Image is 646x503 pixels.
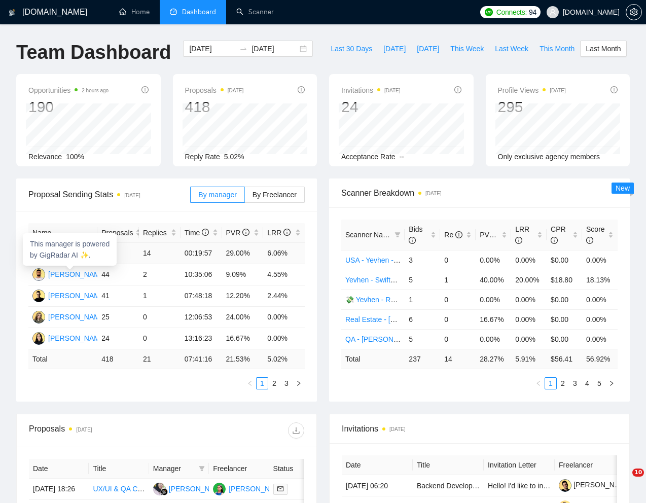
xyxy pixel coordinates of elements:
span: PVR [480,231,504,239]
td: 0.00% [511,250,547,270]
th: Freelancer [209,459,269,479]
iframe: Intercom live chat [612,469,636,493]
th: Date [342,455,413,475]
a: YS[PERSON_NAME] [32,291,106,299]
span: user [549,9,556,16]
td: 5 [405,270,440,290]
button: left [244,377,256,389]
span: info-circle [141,86,149,93]
th: Date [29,459,89,479]
button: right [605,377,618,389]
button: This Week [445,41,489,57]
a: UX/UI & QA Cross-Browser Testing Report (BrowserStack or Similar) [93,485,309,493]
td: 9.09% [222,264,264,285]
td: 40.00% [476,270,511,290]
td: 0.00% [476,329,511,349]
td: 14 [139,243,181,264]
td: 29.00% [222,243,264,264]
span: Only exclusive agency members [498,153,600,161]
a: 2 [557,378,568,389]
td: 0 [440,329,476,349]
span: Connects: [496,7,527,18]
img: c14J798sJin7A7Mao0eZ5tP9r1w8eFJcwVRC-pYbcqkEI-GtdsbrmjM67kuMuWBJZI [559,479,571,492]
img: upwork-logo.png [485,8,493,16]
td: [DATE] 18:26 [29,479,89,500]
td: 0.00% [511,290,547,309]
li: 5 [593,377,605,389]
th: Proposals [97,223,139,243]
span: right [296,380,302,386]
span: -- [400,153,404,161]
img: MD [32,311,45,324]
li: 4 [581,377,593,389]
li: 3 [569,377,581,389]
span: info-circle [455,231,462,238]
a: 3 [569,378,581,389]
td: 18.13% [582,270,618,290]
span: Proposals [185,84,244,96]
a: 1 [545,378,556,389]
div: [PERSON_NAME] [229,483,287,494]
li: 2 [557,377,569,389]
span: LRR [267,229,291,237]
span: info-circle [283,229,291,236]
img: logo [9,5,16,21]
time: [DATE] [550,88,565,93]
span: left [247,380,253,386]
span: Last Week [495,43,528,54]
img: KZ [32,268,45,281]
span: Invitations [341,84,401,96]
span: LRR [515,225,529,244]
a: homeHome [119,8,150,16]
a: 2 [269,378,280,389]
a: [PERSON_NAME] [559,481,632,489]
td: 07:41:16 [181,349,222,369]
span: download [289,426,304,435]
td: 418 [97,349,139,369]
span: filter [199,465,205,472]
span: Proposal Sending Stats [28,188,190,201]
h1: Team Dashboard [16,41,171,64]
span: By manager [198,191,236,199]
td: 5 [405,329,440,349]
span: 10 [632,469,644,477]
span: info-circle [515,237,522,244]
span: info-circle [202,229,209,236]
div: [PERSON_NAME] [48,333,106,344]
li: 2 [268,377,280,389]
td: 12:06:53 [181,307,222,328]
span: New [616,184,630,192]
span: right [608,380,615,386]
td: 0.00% [263,307,305,328]
span: Scanner Name [345,231,392,239]
button: Last 30 Days [325,41,378,57]
td: 0.00% [582,309,618,329]
li: 1 [545,377,557,389]
a: searchScanner [236,8,274,16]
li: Next Page [293,377,305,389]
td: Total [341,349,405,369]
span: info-circle [611,86,618,93]
button: [DATE] [411,41,445,57]
td: $0.00 [547,250,582,270]
span: Invitations [342,422,617,435]
td: [DATE] 06:20 [342,475,413,496]
td: 0.00% [263,328,305,349]
a: Real Estate - [GEOGRAPHIC_DATA] - React General - СL [345,315,530,324]
span: left [535,380,542,386]
div: [PERSON_NAME] [48,290,106,301]
td: 16.67% [222,328,264,349]
td: 0 [440,290,476,309]
td: 00:19:57 [181,243,222,264]
div: 295 [498,97,566,117]
span: info-circle [586,237,593,244]
a: 3 [281,378,292,389]
th: Invitation Letter [484,455,555,475]
a: 4 [582,378,593,389]
td: 0.00% [511,329,547,349]
td: 4.55% [263,264,305,285]
td: 07:48:18 [181,285,222,307]
button: Last Week [489,41,534,57]
td: $0.00 [547,290,582,309]
span: Manager [153,463,195,474]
